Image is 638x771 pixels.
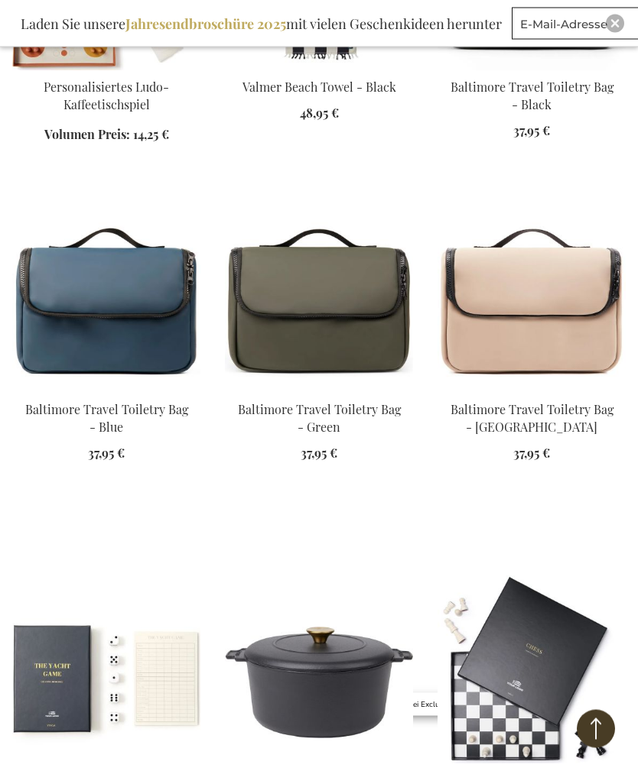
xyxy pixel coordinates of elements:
span: 37,95 € [301,445,337,462]
img: The Yatzy Coffee Table Game [12,576,200,764]
a: Baltimore Travel Toiletry Bag - Blue [12,383,200,397]
a: Baltimore Travel Toiletry Bag - Green [225,383,413,397]
img: Baltimore Travel Toiletry Bag - Green [225,206,413,394]
span: 37,95 € [513,445,550,462]
img: Baltimore Travel Toiletry Bag - Greige [438,206,626,394]
a: LUDO coffee table game [12,60,200,75]
img: Close [610,19,620,28]
a: Volumen Preis: 14,25 € [44,127,169,144]
span: 37,95 € [88,445,125,462]
a: Baltimore Travel Toiletry Bag - Green [238,402,401,436]
a: Valmer Beach Towel - Black [243,79,396,96]
a: Personalisiertes Ludo-Kaffeetischspiel [44,79,169,113]
span: 37,95 € [513,123,550,139]
a: Baltimore Travel Toiletry Bag - Greige [438,383,626,397]
a: Valmer Beach Towel - Black [225,60,413,75]
b: Jahresendbroschüre 2025 [125,15,286,33]
a: Baltimore Travel Toiletry Bag - Blue [25,402,188,436]
span: Volumen Preis: [44,127,130,143]
a: Monte Heritage Cocotte 5.5 Litre - Black [225,753,413,768]
span: 14,25 € [133,127,169,143]
img: Monte Heritage Cocotte 5.5 Litre - Black [225,576,413,764]
div: Laden Sie unsere mit vielen Geschenkideen herunter [14,8,509,40]
span: 48,95 € [300,105,339,121]
div: Close [606,15,624,33]
img: Chess coffee table game [438,576,626,764]
a: The Yatzy Coffee Table Game [12,753,200,768]
a: Baltimore Travel Toiletry Bag - [GEOGRAPHIC_DATA] [451,402,614,436]
a: Chess coffee table game [438,753,626,768]
a: Baltimore Travel Toiletry Bag - Black [451,79,614,113]
a: Baltimore Travel Toiletry Bag - Black [438,60,626,75]
img: Baltimore Travel Toiletry Bag - Blue [12,206,200,394]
